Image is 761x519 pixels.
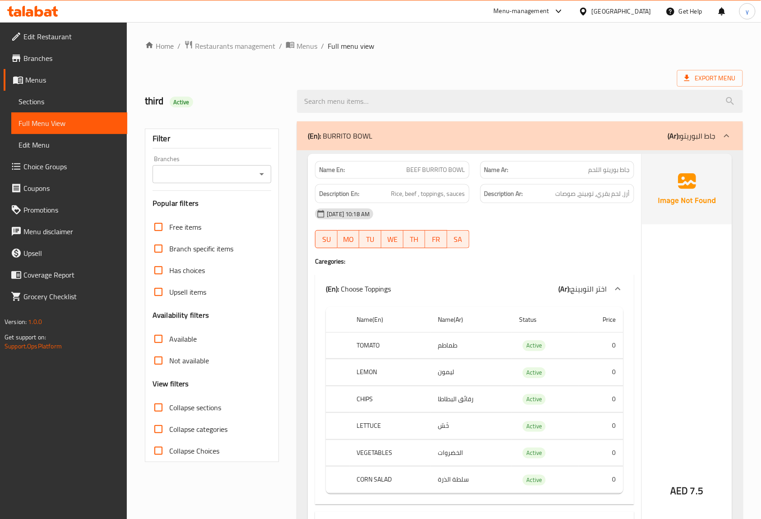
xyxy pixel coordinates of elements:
strong: Description Ar: [484,188,523,199]
a: Edit Menu [11,134,127,156]
td: 0 [579,332,623,359]
span: 1.0.0 [28,316,42,328]
span: Upsell items [169,287,206,297]
span: TH [407,233,422,246]
span: أرز، لحم بقري، توبينج، صوصات [556,188,630,199]
span: Coverage Report [23,269,120,280]
span: Rice, beef , toppings, sauces [391,188,465,199]
span: [DATE] 10:18 AM [323,210,373,218]
span: Active [523,394,546,404]
span: Has choices [169,265,205,276]
th: Name(Ar) [431,307,512,333]
button: SA [447,230,469,248]
div: (En): BURRITO BOWL(Ar):جاط البوريتو [315,303,634,505]
a: Sections [11,91,127,112]
span: Active [523,475,546,485]
a: Branches [4,47,127,69]
button: FR [425,230,447,248]
li: / [321,41,324,51]
p: Choose Toppings [326,283,391,294]
div: Active [523,448,546,459]
span: Full Menu View [19,118,120,129]
a: Home [145,41,174,51]
span: Free items [169,222,201,232]
td: ليمون [431,359,512,386]
a: Grocery Checklist [4,286,127,307]
a: Menus [4,69,127,91]
td: 0 [579,359,623,386]
a: Coupons [4,177,127,199]
td: 0 [579,386,623,412]
span: SU [319,233,334,246]
td: خَسّ [431,413,512,440]
span: Branch specific items [169,243,233,254]
th: LETTUCE [349,413,431,440]
span: y [746,6,749,16]
span: Not available [169,355,209,366]
span: Collapse Choices [169,445,219,456]
th: Name(En) [349,307,431,333]
nav: breadcrumb [145,40,743,52]
button: WE [381,230,404,248]
span: Upsell [23,248,120,259]
h3: Availability filters [153,310,209,320]
p: جاط البوريتو [668,130,716,141]
th: VEGETABLES [349,440,431,466]
span: Branches [23,53,120,64]
span: Sections [19,96,120,107]
span: Promotions [23,204,120,215]
div: (En): Choose Toppings(Ar):اختر التوبينج [315,274,634,303]
div: Filter [153,129,271,148]
span: 7.5 [690,482,703,500]
strong: Name Ar: [484,165,509,175]
span: FR [429,233,444,246]
span: Menu disclaimer [23,226,120,237]
span: Collapse categories [169,424,227,435]
span: جاط بوريتو اللحم [589,165,630,175]
span: Choice Groups [23,161,120,172]
a: Coverage Report [4,264,127,286]
h3: Popular filters [153,198,271,209]
li: / [177,41,181,51]
span: AED [671,482,688,500]
a: Menus [286,40,317,52]
b: (En): [326,282,339,296]
li: / [279,41,282,51]
td: سلطة الذرة [431,467,512,493]
span: Menus [297,41,317,51]
span: Get support on: [5,331,46,343]
span: Active [523,448,546,458]
a: Support.OpsPlatform [5,340,62,352]
a: Restaurants management [184,40,275,52]
td: 0 [579,413,623,440]
span: MO [341,233,356,246]
b: (Ar): [668,129,680,143]
input: search [297,90,743,113]
span: Edit Restaurant [23,31,120,42]
b: (En): [308,129,321,143]
span: Full menu view [328,41,374,51]
span: SA [451,233,466,246]
td: طماطم [431,332,512,359]
button: TU [359,230,381,248]
span: TU [363,233,378,246]
span: Edit Menu [19,139,120,150]
a: Full Menu View [11,112,127,134]
span: Active [523,340,546,351]
th: CORN SALAD [349,467,431,493]
span: Export Menu [677,70,743,87]
td: رقائق البطاطا [431,386,512,412]
a: Upsell [4,242,127,264]
div: Active [523,475,546,486]
span: Coupons [23,183,120,194]
a: Choice Groups [4,156,127,177]
span: Version: [5,316,27,328]
span: Collapse sections [169,402,221,413]
span: WE [385,233,400,246]
div: Active [170,97,193,107]
span: Active [523,367,546,378]
div: Menu-management [494,6,549,17]
h3: View filters [153,379,189,389]
strong: Name En: [319,165,345,175]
